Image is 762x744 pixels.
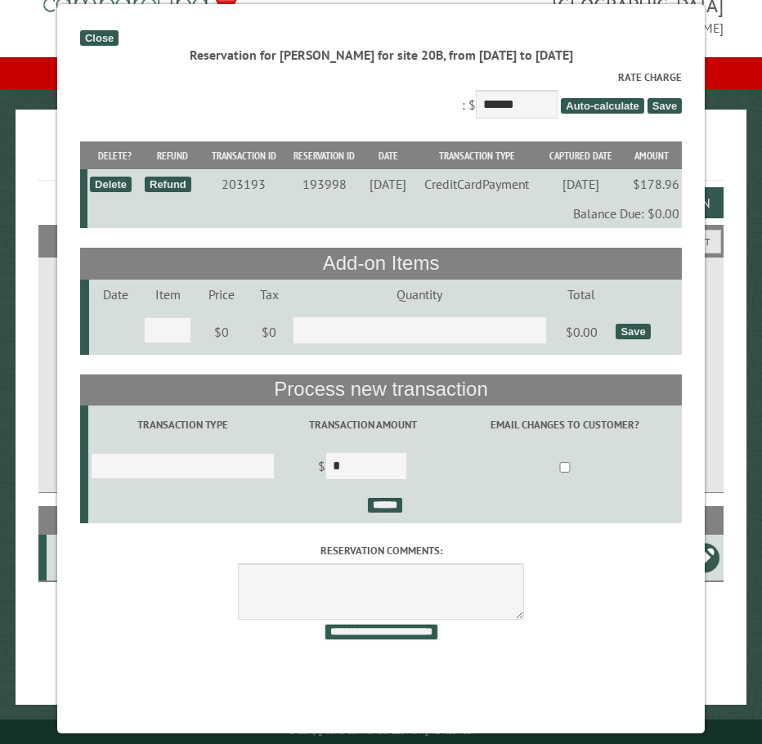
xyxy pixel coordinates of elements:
[561,98,644,114] span: Auto-calculate
[364,169,413,199] td: [DATE]
[141,280,194,309] td: Item
[195,309,249,355] td: $0
[80,248,682,279] th: Add-on Items
[202,169,285,199] td: 203193
[549,309,613,355] td: $0.00
[285,169,363,199] td: 193998
[413,169,541,199] td: CreditCardPayment
[540,141,621,170] th: Captured Date
[145,177,191,192] div: Refund
[621,169,682,199] td: $178.96
[80,69,682,123] div: : $
[285,141,363,170] th: Reservation ID
[80,46,682,64] div: Reservation for [PERSON_NAME] for site 20B, from [DATE] to [DATE]
[87,199,682,228] td: Balance Due: $0.00
[80,30,119,46] div: Close
[202,141,285,170] th: Transaction ID
[38,225,724,256] h2: Filters
[87,141,142,170] th: Delete?
[80,543,682,558] label: Reservation comments:
[249,309,290,355] td: $0
[142,141,203,170] th: Refund
[89,280,141,309] td: Date
[413,141,541,170] th: Transaction Type
[289,726,473,737] small: © Campground Commander LLC. All rights reserved.
[80,69,682,85] label: Rate Charge
[451,417,679,433] label: Email changes to customer?
[249,280,290,309] td: Tax
[277,445,449,491] td: $
[38,136,724,181] h1: Reservations
[540,169,621,199] td: [DATE]
[364,141,413,170] th: Date
[616,324,650,339] div: Save
[53,549,96,566] div: 20B
[195,280,249,309] td: Price
[90,177,132,192] div: Delete
[47,506,98,535] th: Site
[621,141,682,170] th: Amount
[280,417,446,433] label: Transaction Amount
[549,280,613,309] td: Total
[648,98,682,114] span: Save
[289,280,549,309] td: Quantity
[91,417,275,433] label: Transaction Type
[80,374,682,406] th: Process new transaction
